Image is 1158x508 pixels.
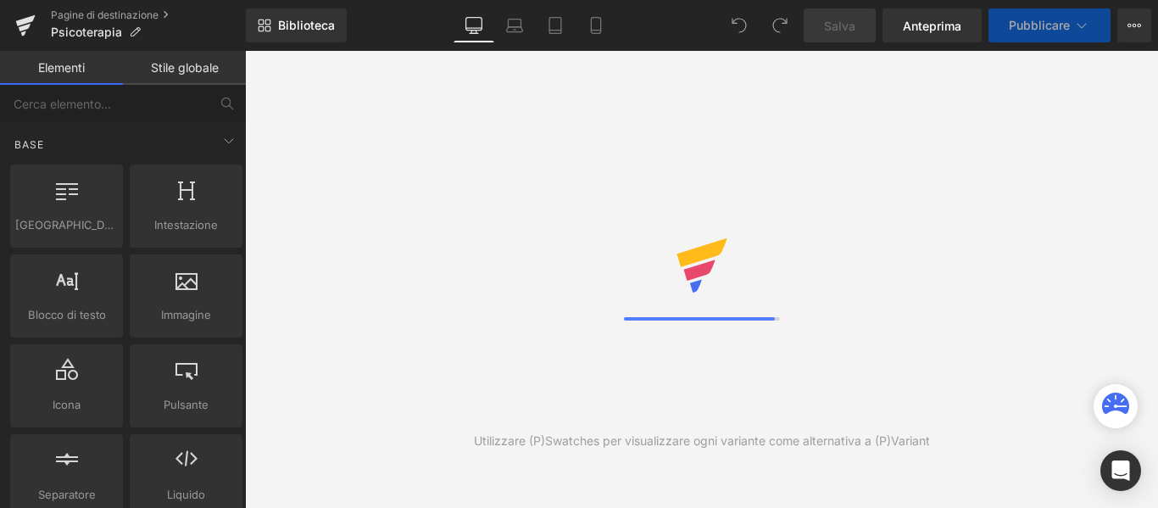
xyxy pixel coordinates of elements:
[903,19,961,33] font: Anteprima
[38,60,85,75] font: Elementi
[474,433,930,448] font: Utilizzare (P)Swatches per visualizzare ogni variante come alternativa a (P)Variant
[15,218,129,232] font: [GEOGRAPHIC_DATA]
[38,488,96,501] font: Separatore
[14,138,44,151] font: Base
[576,8,616,42] a: Mobile
[164,398,209,411] font: Pulsante
[763,8,797,42] button: Rifare
[882,8,982,42] a: Anteprima
[167,488,205,501] font: Liquido
[51,8,159,21] font: Pagine di destinazione
[151,60,219,75] font: Stile globale
[53,398,81,411] font: Icona
[154,218,218,232] font: Intestazione
[722,8,756,42] button: Disfare
[1100,450,1141,491] div: Apri Intercom Messenger
[494,8,535,42] a: Computer portatile
[1117,8,1151,42] button: Di più
[51,25,122,39] font: Psicoterapia
[51,8,246,22] a: Pagine di destinazione
[1009,18,1070,32] font: Pubblicare
[278,18,335,32] font: Biblioteca
[28,308,106,321] font: Blocco di testo
[246,8,347,42] a: Nuova Biblioteca
[161,308,211,321] font: Immagine
[454,8,494,42] a: Scrivania
[535,8,576,42] a: Tavoletta
[824,19,855,33] font: Salva
[988,8,1111,42] button: Pubblicare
